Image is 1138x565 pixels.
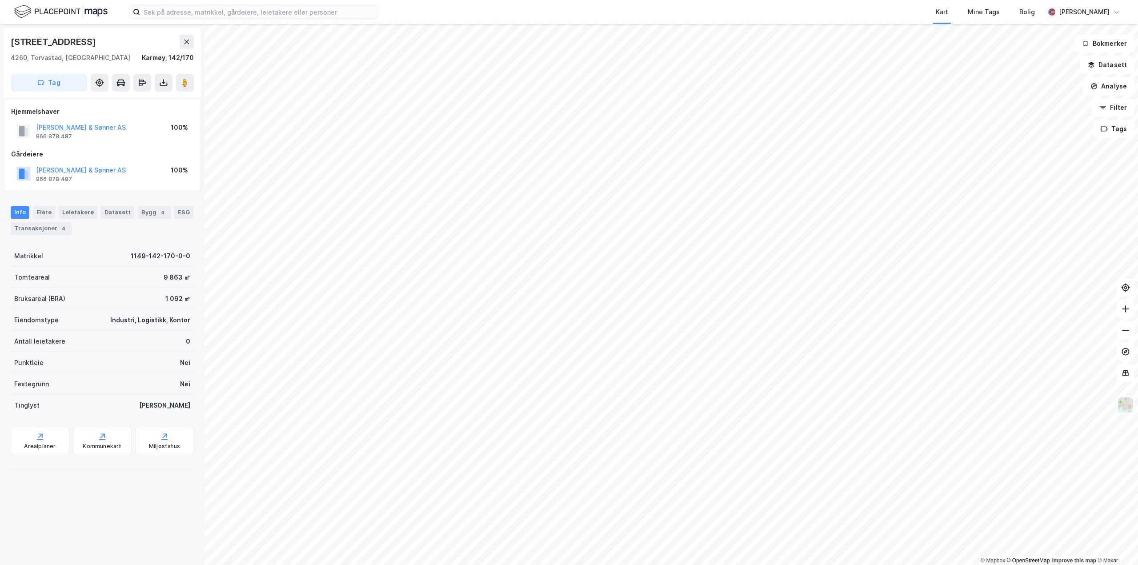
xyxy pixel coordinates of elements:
[14,336,65,347] div: Antall leietakere
[180,357,190,368] div: Nei
[59,206,97,219] div: Leietakere
[131,251,190,261] div: 1149-142-170-0-0
[14,272,50,283] div: Tomteareal
[33,206,55,219] div: Eiere
[59,224,68,233] div: 4
[14,251,43,261] div: Matrikkel
[171,165,188,176] div: 100%
[174,206,193,219] div: ESG
[1007,557,1050,564] a: OpenStreetMap
[14,4,108,20] img: logo.f888ab2527a4732fd821a326f86c7f29.svg
[968,7,1000,17] div: Mine Tags
[24,443,56,450] div: Arealplaner
[1074,35,1134,52] button: Bokmerker
[158,208,167,217] div: 4
[164,272,190,283] div: 9 863 ㎡
[139,400,190,411] div: [PERSON_NAME]
[165,293,190,304] div: 1 092 ㎡
[11,52,130,63] div: 4260, Torvastad, [GEOGRAPHIC_DATA]
[142,52,194,63] div: Karmøy, 142/170
[1052,557,1096,564] a: Improve this map
[140,5,377,19] input: Søk på adresse, matrikkel, gårdeiere, leietakere eller personer
[981,557,1005,564] a: Mapbox
[1092,99,1134,116] button: Filter
[180,379,190,389] div: Nei
[149,443,180,450] div: Miljøstatus
[14,315,59,325] div: Eiendomstype
[1094,522,1138,565] iframe: Chat Widget
[11,206,29,219] div: Info
[1019,7,1035,17] div: Bolig
[1080,56,1134,74] button: Datasett
[14,400,40,411] div: Tinglyst
[110,315,190,325] div: Industri, Logistikk, Kontor
[83,443,121,450] div: Kommunekart
[1059,7,1110,17] div: [PERSON_NAME]
[1093,120,1134,138] button: Tags
[11,74,87,92] button: Tag
[1083,77,1134,95] button: Analyse
[14,293,65,304] div: Bruksareal (BRA)
[936,7,948,17] div: Kart
[36,176,72,183] div: 966 878 487
[11,149,193,160] div: Gårdeiere
[11,222,72,235] div: Transaksjoner
[11,106,193,117] div: Hjemmelshaver
[11,35,98,49] div: [STREET_ADDRESS]
[138,206,171,219] div: Bygg
[101,206,134,219] div: Datasett
[186,336,190,347] div: 0
[1117,397,1134,413] img: Z
[171,122,188,133] div: 100%
[36,133,72,140] div: 966 878 487
[14,357,44,368] div: Punktleie
[14,379,49,389] div: Festegrunn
